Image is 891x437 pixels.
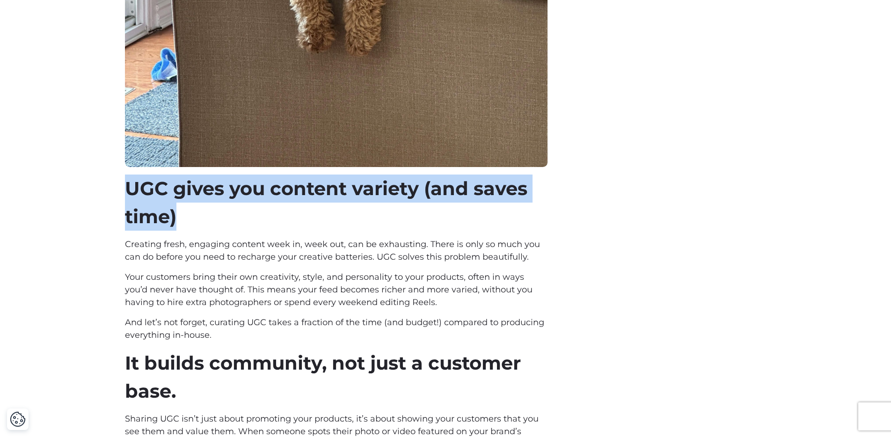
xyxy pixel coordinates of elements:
[125,317,544,340] span: And let’s not forget, curating UGC takes a fraction of the time (and budget!) compared to produci...
[10,411,26,427] button: Cookie Settings
[125,177,527,228] span: UGC gives you content variety (and saves time)
[125,272,533,307] span: Your customers bring their own creativity, style, and personality to your products, often in ways...
[125,349,548,405] h3: It builds community, not just a customer base.
[10,411,26,427] img: Revisit consent button
[125,239,540,262] span: Creating fresh, engaging content week in, week out, can be exhausting. There is only so much you ...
